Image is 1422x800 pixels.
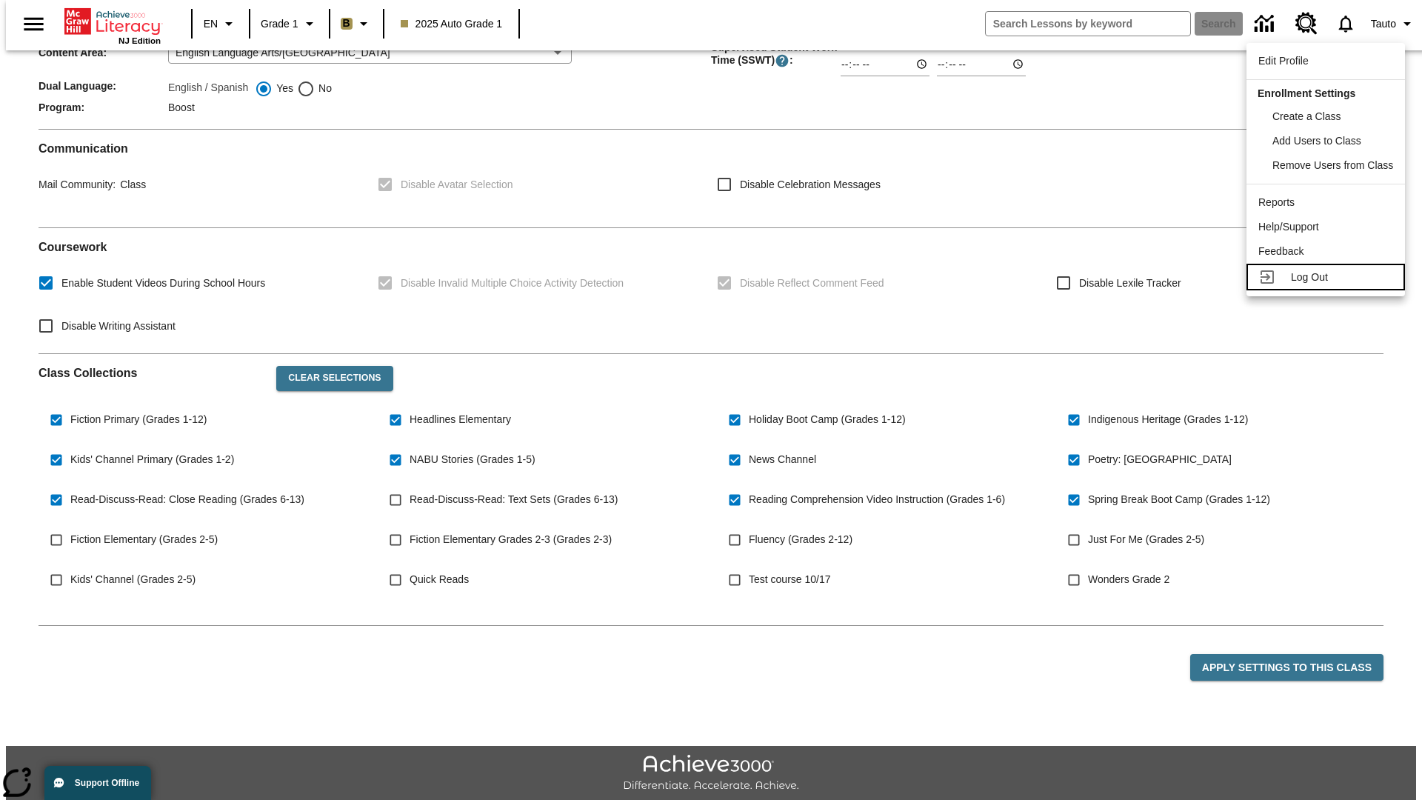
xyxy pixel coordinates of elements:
[1272,110,1341,122] span: Create a Class
[1272,135,1361,147] span: Add Users to Class
[1291,271,1328,283] span: Log Out
[1258,55,1309,67] span: Edit Profile
[1258,245,1303,257] span: Feedback
[1272,159,1393,171] span: Remove Users from Class
[1258,87,1355,99] span: Enrollment Settings
[1258,196,1295,208] span: Reports
[1258,221,1319,233] span: Help/Support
